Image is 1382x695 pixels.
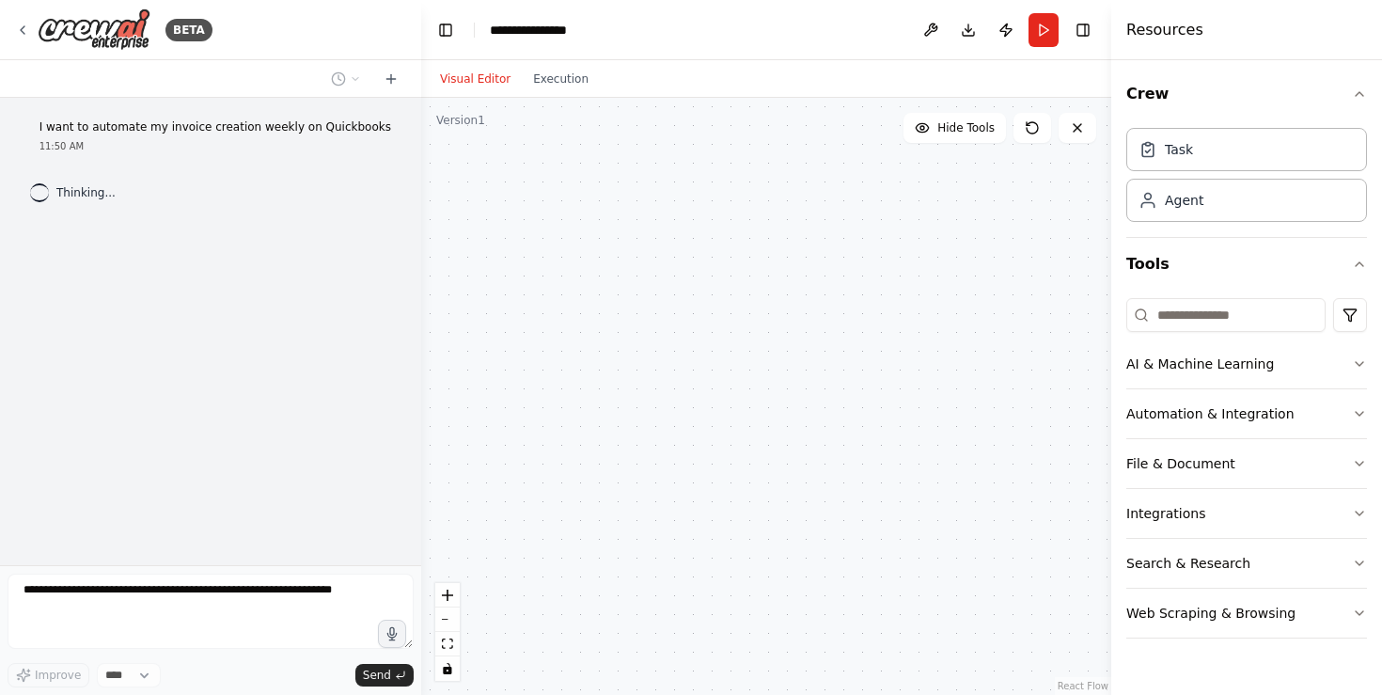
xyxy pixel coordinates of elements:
[1126,389,1367,438] button: Automation & Integration
[1126,340,1367,388] button: AI & Machine Learning
[1126,19,1203,41] h4: Resources
[1070,17,1096,43] button: Hide right sidebar
[378,620,406,648] button: Click to speak your automation idea
[1126,589,1367,638] button: Web Scraping & Browsing
[363,668,391,683] span: Send
[436,113,485,128] div: Version 1
[1126,439,1367,488] button: File & Document
[8,663,89,687] button: Improve
[435,656,460,681] button: toggle interactivity
[56,185,116,200] span: Thinking...
[1058,681,1108,691] a: React Flow attribution
[1126,539,1367,588] button: Search & Research
[522,68,600,90] button: Execution
[937,120,995,135] span: Hide Tools
[376,68,406,90] button: Start a new chat
[1126,489,1367,538] button: Integrations
[435,583,460,608] button: zoom in
[38,8,150,51] img: Logo
[39,120,391,135] p: I want to automate my invoice creation weekly on Quickbooks
[1126,238,1367,291] button: Tools
[903,113,1006,143] button: Hide Tools
[1126,120,1367,237] div: Crew
[435,608,460,632] button: zoom out
[1126,291,1367,654] div: Tools
[490,21,587,39] nav: breadcrumb
[165,19,212,41] div: BETA
[435,632,460,656] button: fit view
[39,139,391,153] div: 11:50 AM
[1165,191,1203,210] div: Agent
[429,68,522,90] button: Visual Editor
[1126,68,1367,120] button: Crew
[355,664,414,687] button: Send
[435,583,460,681] div: React Flow controls
[432,17,459,43] button: Hide left sidebar
[323,68,369,90] button: Switch to previous chat
[35,668,81,683] span: Improve
[1165,140,1193,159] div: Task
